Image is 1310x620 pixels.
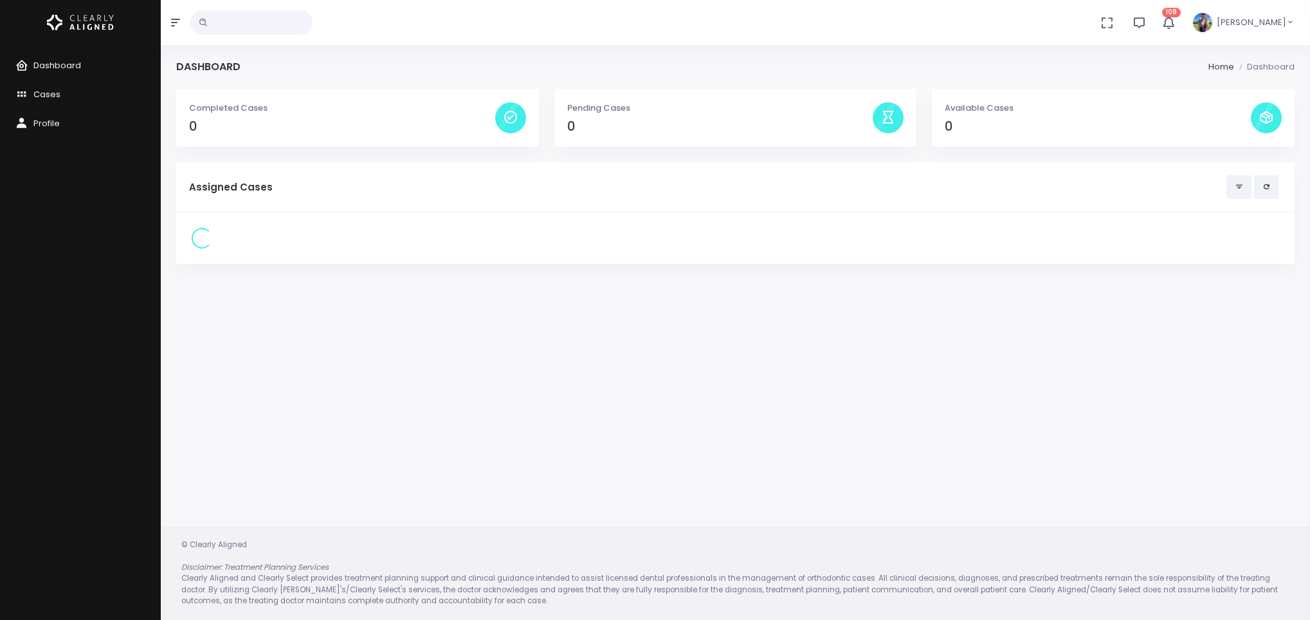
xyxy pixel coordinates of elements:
em: Disclaimer: Treatment Planning Services [181,562,329,572]
p: Available Cases [945,102,1251,115]
p: Completed Cases [189,102,495,115]
h4: 0 [945,119,1251,134]
div: © Clearly Aligned Clearly Aligned and Clearly Select provides treatment planning support and clin... [168,540,1302,607]
h4: 0 [189,119,495,134]
h4: 0 [567,119,873,134]
span: 108 [1162,8,1181,17]
p: Pending Cases [567,102,873,115]
h4: Dashboard [176,61,241,73]
span: [PERSON_NAME] [1217,16,1286,29]
span: Dashboard [33,59,81,71]
img: Header Avatar [1191,11,1214,34]
span: Profile [33,117,60,129]
li: Home [1208,61,1234,73]
img: Logo Horizontal [47,9,114,36]
span: Cases [33,88,60,100]
h5: Assigned Cases [189,182,1226,193]
li: Dashboard [1234,61,1295,73]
